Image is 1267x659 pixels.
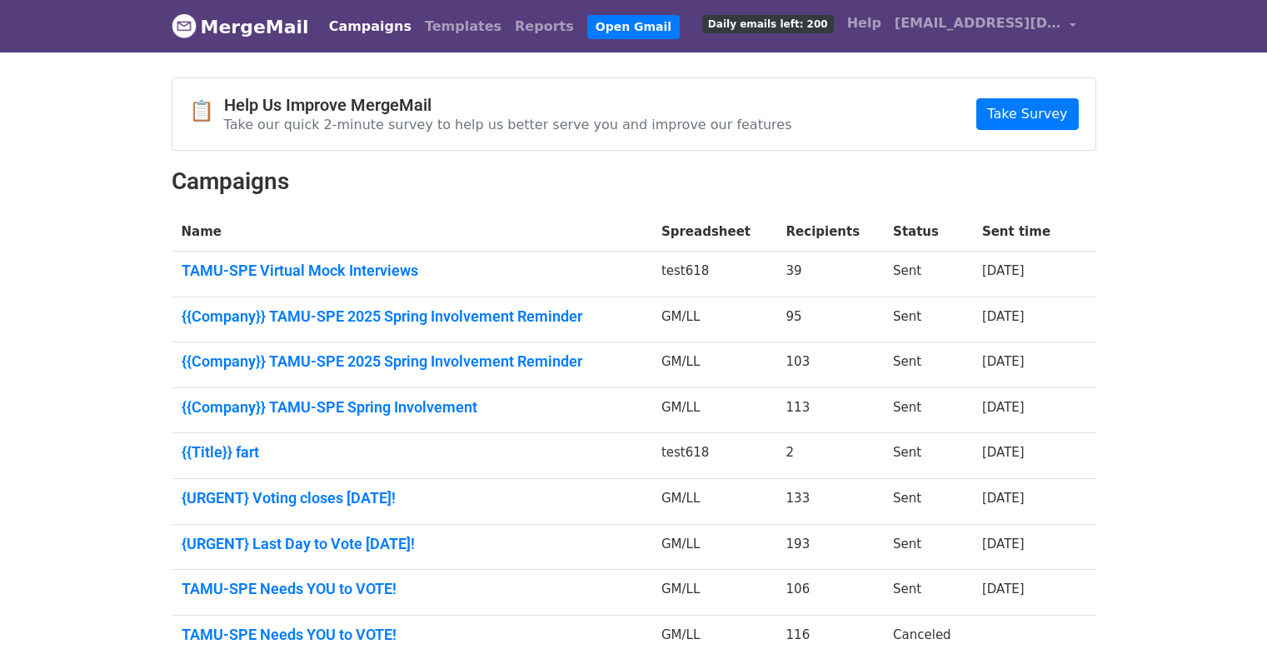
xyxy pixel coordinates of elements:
td: 2 [776,433,884,479]
th: Status [883,212,972,252]
a: {URGENT} Last Day to Vote [DATE]! [182,535,641,553]
a: Templates [418,10,508,43]
a: {{Company}} TAMU-SPE Spring Involvement [182,398,641,417]
td: Sent [883,433,972,479]
a: Help [841,7,888,40]
a: [DATE] [982,582,1025,597]
td: test618 [651,433,776,479]
a: [DATE] [982,537,1025,552]
a: TAMU-SPE Needs YOU to VOTE! [182,626,641,644]
a: {{Title}} fart [182,443,641,462]
a: {URGENT} Voting closes [DATE]! [182,489,641,507]
td: Sent [883,297,972,342]
td: Sent [883,342,972,388]
td: 113 [776,387,884,433]
td: 103 [776,342,884,388]
td: GM/LL [651,342,776,388]
a: Campaigns [322,10,418,43]
th: Spreadsheet [651,212,776,252]
th: Name [172,212,651,252]
a: TAMU-SPE Needs YOU to VOTE! [182,580,641,598]
a: {{Company}} TAMU-SPE 2025 Spring Involvement Reminder [182,352,641,371]
p: Take our quick 2-minute survey to help us better serve you and improve our features [224,116,792,133]
th: Recipients [776,212,884,252]
td: Sent [883,387,972,433]
span: 📋 [189,99,224,123]
td: 106 [776,570,884,616]
td: GM/LL [651,570,776,616]
h4: Help Us Improve MergeMail [224,95,792,115]
td: Sent [883,524,972,570]
td: GM/LL [651,297,776,342]
a: Daily emails left: 200 [696,7,841,40]
img: MergeMail logo [172,13,197,38]
a: TAMU-SPE Virtual Mock Interviews [182,262,641,280]
h2: Campaigns [172,167,1096,196]
a: Take Survey [976,98,1078,130]
td: Sent [883,570,972,616]
td: GM/LL [651,387,776,433]
td: Sent [883,479,972,525]
a: [DATE] [982,400,1025,415]
a: Open Gmail [587,15,680,39]
a: [DATE] [982,354,1025,369]
a: [DATE] [982,445,1025,460]
td: 39 [776,252,884,297]
a: [EMAIL_ADDRESS][DOMAIN_NAME] [888,7,1083,46]
a: [DATE] [982,491,1025,506]
td: GM/LL [651,479,776,525]
a: Reports [508,10,581,43]
td: 133 [776,479,884,525]
span: Daily emails left: 200 [702,15,834,33]
td: 95 [776,297,884,342]
td: test618 [651,252,776,297]
td: GM/LL [651,524,776,570]
th: Sent time [972,212,1073,252]
td: 193 [776,524,884,570]
a: {{Company}} TAMU-SPE 2025 Spring Involvement Reminder [182,307,641,326]
a: MergeMail [172,9,309,44]
td: Sent [883,252,972,297]
a: [DATE] [982,309,1025,324]
a: [DATE] [982,263,1025,278]
span: [EMAIL_ADDRESS][DOMAIN_NAME] [895,13,1061,33]
iframe: Chat Widget [1184,579,1267,659]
